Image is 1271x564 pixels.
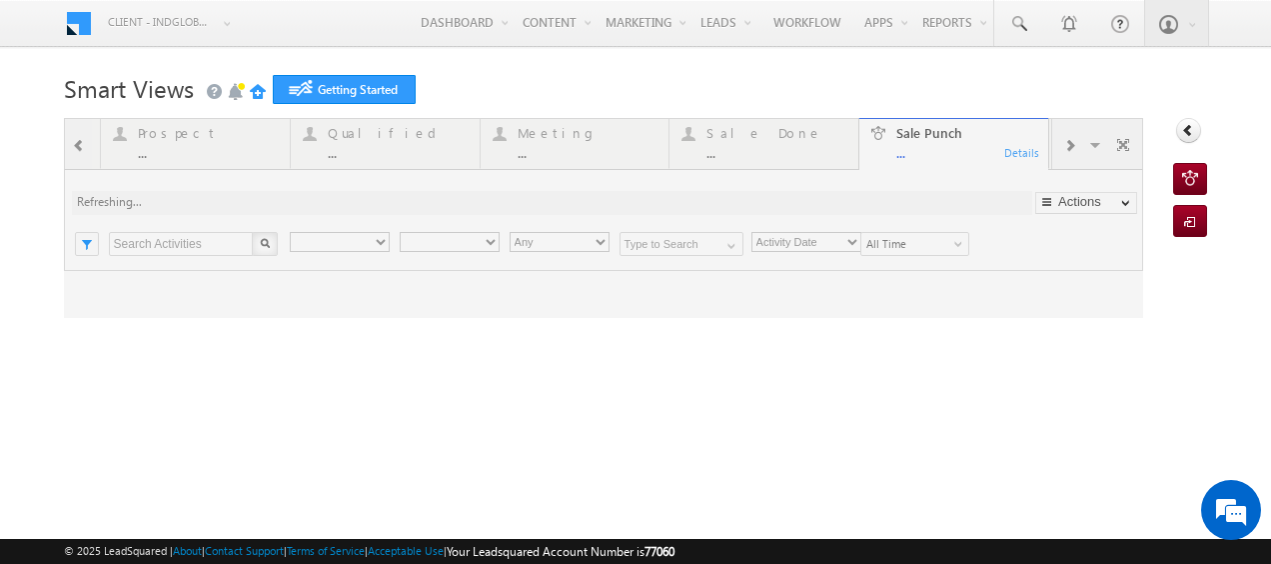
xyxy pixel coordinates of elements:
a: Getting Started [273,75,416,104]
span: 77060 [644,544,674,559]
span: Your Leadsquared Account Number is [447,544,674,559]
a: Contact Support [205,544,284,557]
a: Terms of Service [287,544,365,557]
span: © 2025 LeadSquared | | | | | [64,542,674,561]
a: Acceptable Use [368,544,444,557]
a: About [173,544,202,557]
span: Smart Views [64,72,194,104]
span: Client - indglobal1 (77060) [108,12,213,32]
